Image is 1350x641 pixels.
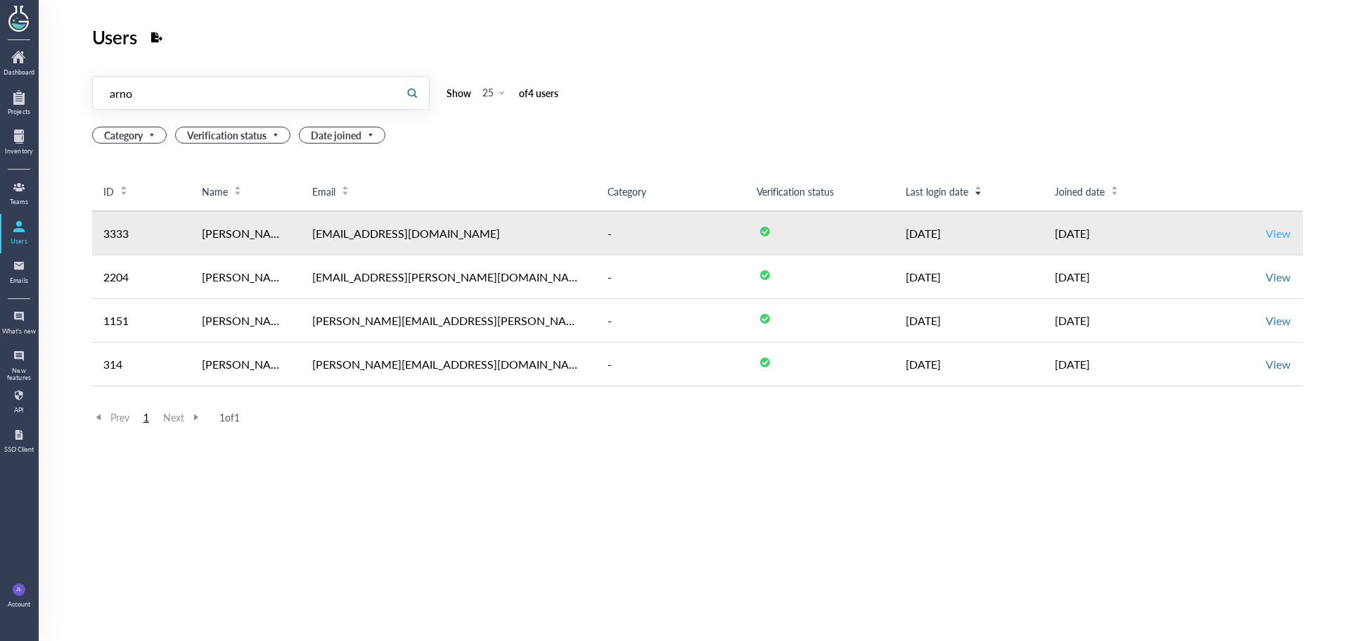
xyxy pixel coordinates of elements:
[1,108,37,115] div: Projects
[1055,185,1105,198] span: Joined date
[187,127,281,143] span: Verification status
[163,411,202,424] span: Next
[92,411,129,424] span: Prev
[1055,224,1181,243] div: [DATE]
[607,224,612,243] div: -
[906,185,968,198] span: Last login date
[1266,312,1291,329] a: View
[1,198,37,205] div: Teams
[311,127,376,143] span: Date joined
[1266,225,1291,241] a: View
[1,384,37,421] a: API
[92,343,191,386] td: 314
[233,190,241,194] i: icon: caret-down
[202,185,228,198] span: Name
[233,184,241,189] i: icon: caret-up
[92,211,191,255] td: 3333
[906,355,1032,374] div: [DATE]
[1,125,37,162] a: Inventory
[974,190,982,194] i: icon: caret-down
[482,86,494,99] div: 25
[16,583,22,596] span: JL
[1,446,37,453] div: SSO Client
[1,46,37,83] a: Dashboard
[757,184,834,198] span: Verification status
[1,69,37,76] div: Dashboard
[1,238,37,245] div: Users
[301,299,596,343] td: [PERSON_NAME][EMAIL_ADDRESS][PERSON_NAME][DOMAIN_NAME]
[1,367,37,382] div: New features
[1,148,37,155] div: Inventory
[301,255,596,299] td: [EMAIL_ADDRESS][PERSON_NAME][DOMAIN_NAME]
[1,277,37,284] div: Emails
[974,184,982,196] div: Sort
[1,424,37,460] a: SSO Client
[906,224,1032,243] div: [DATE]
[1055,268,1181,286] div: [DATE]
[1055,355,1181,374] div: [DATE]
[1055,312,1181,330] div: [DATE]
[233,184,242,196] div: Sort
[191,299,301,343] td: Arnold Szabo
[92,255,191,299] td: 2204
[1,176,37,212] a: Teams
[341,184,349,189] i: icon: caret-up
[446,84,558,101] div: Show of 4 user s
[2,1,36,34] img: genemod logo
[219,411,240,424] span: 1 of 1
[191,343,301,386] td: Emily Arnold
[607,355,612,374] div: -
[607,184,646,198] span: Category
[607,268,612,286] div: -
[1,328,37,335] div: What's new
[341,184,349,196] div: Sort
[312,185,335,198] span: Email
[1,255,37,291] a: Emails
[92,23,137,52] div: Users
[1,305,37,342] a: What's new
[1110,184,1118,189] i: icon: caret-up
[1266,269,1291,285] a: View
[104,127,157,143] span: Category
[8,601,30,608] div: Account
[1,345,37,381] a: New features
[1110,184,1119,196] div: Sort
[301,343,596,386] td: [PERSON_NAME][EMAIL_ADDRESS][DOMAIN_NAME]
[1,407,37,414] div: API
[1,215,37,252] a: Users
[138,411,155,424] span: 1
[191,255,301,299] td: Arnol Simmons
[341,190,349,194] i: icon: caret-down
[607,312,612,330] div: -
[120,190,127,194] i: icon: caret-down
[120,184,127,189] i: icon: caret-up
[974,184,982,189] i: icon: caret-up
[301,211,596,255] td: [EMAIL_ADDRESS][DOMAIN_NAME]
[906,312,1032,330] div: [DATE]
[1110,190,1118,194] i: icon: caret-down
[92,299,191,343] td: 1151
[1,86,37,122] a: Projects
[191,211,301,255] td: Arno Cuvry
[120,184,128,196] div: Sort
[906,268,1032,286] div: [DATE]
[1266,356,1291,372] a: View
[103,185,114,198] span: ID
